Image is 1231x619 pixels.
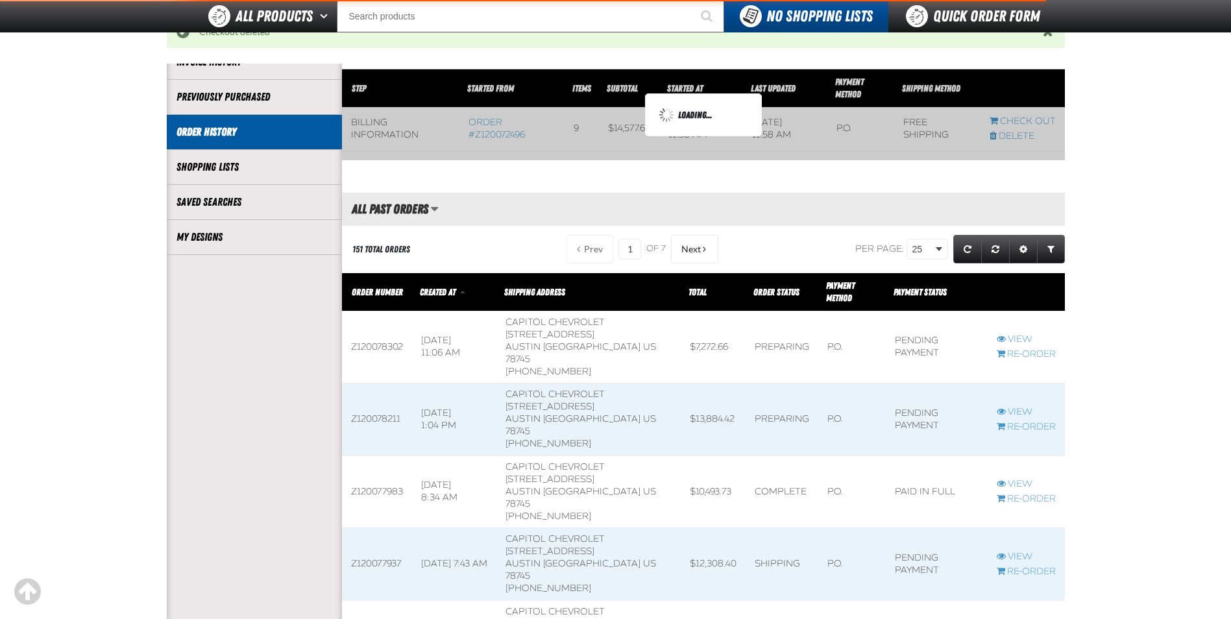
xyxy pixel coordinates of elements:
td: Preparing [746,311,818,383]
span: of 7 [646,243,666,255]
a: View Z120078211 order [997,406,1056,419]
span: Payment Method [826,280,855,303]
span: US [643,558,656,569]
span: Capitol Chevrolet [506,533,605,544]
span: US [643,413,656,424]
td: [DATE] 1:04 PM [412,383,497,455]
span: AUSTIN [506,558,541,569]
th: Row actions [988,273,1065,311]
span: [STREET_ADDRESS] [506,546,594,557]
a: Saved Searches [177,195,332,210]
bdo: 78745 [506,354,530,365]
bdo: [PHONE_NUMBER] [506,438,591,449]
span: [STREET_ADDRESS] [506,401,594,412]
span: Shipping Address [504,287,565,297]
span: No Shopping Lists [766,7,873,25]
a: Re-Order Z120078302 order [997,348,1056,361]
td: [DATE] 7:43 AM [412,528,497,600]
td: Z120078302 [342,311,412,383]
span: AUSTIN [506,486,541,497]
td: Pending payment [886,311,987,383]
a: My Designs [177,230,332,245]
td: $12,308.40 [681,528,746,600]
div: 151 Total Orders [352,243,410,256]
span: All Products [236,5,313,28]
a: Created At [420,287,457,297]
a: Total [689,287,707,297]
input: Current page number [618,239,641,260]
span: US [643,341,656,352]
bdo: 78745 [506,426,530,437]
span: Capitol Chevrolet [506,389,605,400]
span: Capitol Chevrolet [506,317,605,328]
span: Next Page [681,244,701,254]
a: Expand or Collapse Grid Filters [1037,235,1065,263]
button: Next Page [671,235,718,263]
a: Reset grid action [981,235,1010,263]
a: Previously Purchased [177,90,332,104]
span: [STREET_ADDRESS] [506,329,594,340]
a: Refresh grid action [953,235,982,263]
td: Pending payment [886,528,987,600]
span: [STREET_ADDRESS] [506,474,594,485]
td: Paid in full [886,455,987,528]
a: Re-Order Z120077983 order [997,493,1056,505]
span: 25 [912,243,933,256]
span: Payment Status [894,287,947,297]
td: Z120077937 [342,528,412,600]
td: Pending payment [886,383,987,455]
a: Re-Order Z120078211 order [997,421,1056,433]
td: $10,493.73 [681,455,746,528]
td: P.O. [818,311,886,383]
span: [GEOGRAPHIC_DATA] [543,486,640,497]
td: [DATE] 8:34 AM [412,455,497,528]
bdo: 78745 [506,570,530,581]
span: Capitol Chevrolet [506,606,605,617]
a: Shopping Lists [177,160,332,175]
span: Per page: [855,243,905,254]
a: View Z120078302 order [997,334,1056,346]
span: [GEOGRAPHIC_DATA] [543,341,640,352]
bdo: [PHONE_NUMBER] [506,511,591,522]
bdo: [PHONE_NUMBER] [506,366,591,377]
div: Loading... [659,107,748,123]
a: Order Number [352,287,403,297]
a: Expand or Collapse Grid Settings [1009,235,1038,263]
div: Scroll to the top [13,577,42,606]
td: P.O. [818,455,886,528]
a: Order History [177,125,332,140]
a: View Z120077983 order [997,478,1056,491]
bdo: [PHONE_NUMBER] [506,583,591,594]
span: AUSTIN [506,341,541,352]
h2: All Past Orders [342,202,428,216]
td: Shipping [746,528,818,600]
span: Created At [420,287,456,297]
bdo: 78745 [506,498,530,509]
button: Manage grid views. Current view is All Past Orders [430,198,439,220]
a: Re-Order Z120077937 order [997,566,1056,578]
td: P.O. [818,383,886,455]
span: Capitol Chevrolet [506,461,605,472]
td: $7,272.66 [681,311,746,383]
td: [DATE] 11:06 AM [412,311,497,383]
span: [GEOGRAPHIC_DATA] [543,558,640,569]
span: [GEOGRAPHIC_DATA] [543,413,640,424]
a: View Z120077937 order [997,551,1056,563]
a: Order Status [753,287,799,297]
td: Complete [746,455,818,528]
td: Z120077983 [342,455,412,528]
td: Z120078211 [342,383,412,455]
span: US [643,486,656,497]
td: Preparing [746,383,818,455]
td: P.O. [818,528,886,600]
td: $13,884.42 [681,383,746,455]
span: AUSTIN [506,413,541,424]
